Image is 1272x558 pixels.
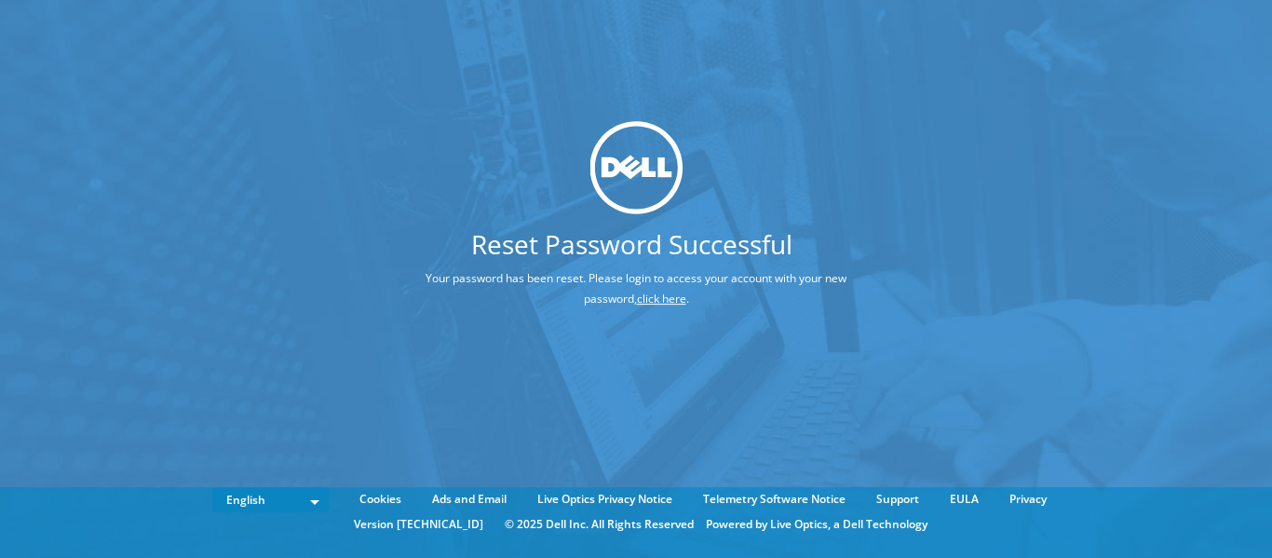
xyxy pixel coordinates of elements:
[995,489,1061,510] a: Privacy
[318,231,945,257] h1: Reset Password Successful
[318,268,954,309] p: Your password has been reset. Please login to access your account with your new password, .
[589,121,683,214] img: dell_svg_logo.svg
[862,489,933,510] a: Support
[523,489,686,510] a: Live Optics Privacy Notice
[418,489,521,510] a: Ads and Email
[936,489,993,510] a: EULA
[706,514,927,535] li: Powered by Live Optics, a Dell Technology
[345,514,493,535] li: Version [TECHNICAL_ID]
[345,489,415,510] a: Cookies
[495,514,703,535] li: © 2025 Dell Inc. All Rights Reserved
[637,291,686,306] a: click here
[689,489,859,510] a: Telemetry Software Notice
